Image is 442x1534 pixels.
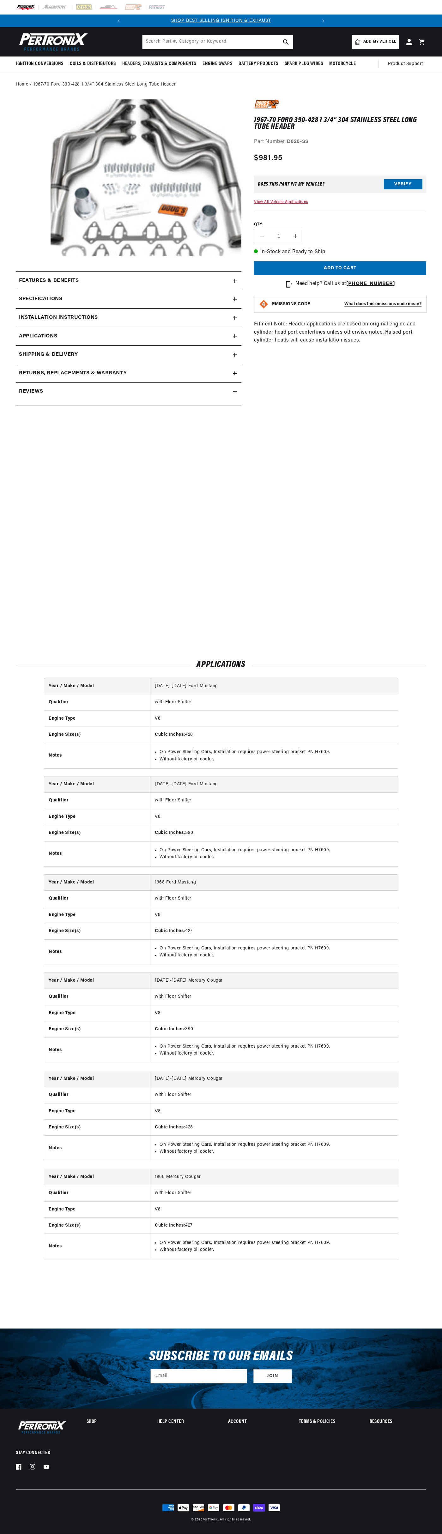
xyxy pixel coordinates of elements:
[70,61,116,67] span: Coils & Distributors
[16,290,241,308] summary: Specifications
[150,711,398,727] td: V8
[142,35,293,49] input: Search Part #, Category or Keyword
[112,15,125,27] button: Translation missing: en.sections.announcements.previous_announcement
[254,248,426,256] p: In-Stock and Ready to Ship
[19,295,62,303] h2: Specifications
[150,923,398,939] td: 427
[203,1518,218,1521] a: PerTronix
[150,1201,398,1217] td: V8
[155,929,185,933] strong: Cubic Inches:
[282,56,326,71] summary: Spark Plug Wires
[16,1450,66,1456] p: Stay Connected
[150,1185,398,1201] td: with Floor Shifter
[384,179,422,189] button: Verify
[228,1420,285,1424] summary: Account
[44,875,150,891] th: Year / Make / Model
[160,749,393,756] li: On Power Steering Cars, Installation requires power steering bracket PN H7609.
[239,61,278,67] span: Battery Products
[160,1240,393,1246] li: On Power Steering Cars, Installation requires power steering bracket PN H7609.
[44,711,150,727] th: Engine Type
[150,1169,398,1185] td: 1968 Mercury Cougar
[16,56,67,71] summary: Ignition Conversions
[254,152,282,164] span: $981.95
[150,989,398,1005] td: with Floor Shifter
[363,39,396,45] span: Add my vehicle
[44,743,150,768] th: Notes
[44,1217,150,1234] th: Engine Size(s)
[235,56,282,71] summary: Battery Products
[259,299,269,309] img: Emissions code
[155,830,185,835] strong: Cubic Inches:
[44,809,150,825] th: Engine Type
[317,15,330,27] button: Translation missing: en.sections.announcements.next_announcement
[44,1005,150,1021] th: Engine Type
[220,1518,251,1521] small: All rights reserved.
[150,891,398,907] td: with Floor Shifter
[16,81,28,88] a: Home
[44,678,150,694] th: Year / Make / Model
[44,793,150,809] th: Qualifier
[254,200,308,204] a: View All Vehicle Applications
[16,99,241,259] media-gallery: Gallery Viewer
[150,776,398,793] td: [DATE]-[DATE] Ford Mustang
[199,56,235,71] summary: Engine Swaps
[344,302,421,306] strong: What does this emissions code mean?
[150,1071,398,1087] td: [DATE]-[DATE] Mercury Cougar
[150,1005,398,1021] td: V8
[388,56,426,72] summary: Product Support
[44,973,150,989] th: Year / Make / Model
[44,825,150,841] th: Engine Size(s)
[150,973,398,989] td: [DATE]-[DATE] Mercury Cougar
[33,81,176,88] a: 1967-70 Ford 390-428 1 3/4" 304 Stainless Steel Long Tube Header
[352,35,399,49] a: Add my vehicle
[67,56,119,71] summary: Coils & Distributors
[87,1420,143,1424] h2: Shop
[272,302,310,306] strong: EMISSIONS CODE
[191,1518,219,1521] small: © 2025 .
[125,17,317,24] div: 1 of 2
[160,1246,393,1253] li: Without factory oil cooler.
[279,35,293,49] button: search button
[160,952,393,959] li: Without factory oil cooler.
[254,117,426,130] h1: 1967-70 Ford 390-428 1 3/4" 304 Stainless Steel Long Tube Header
[160,847,393,854] li: On Power Steering Cars, Installation requires power steering bracket PN H7609.
[157,1420,214,1424] summary: Help Center
[160,854,393,861] li: Without factory oil cooler.
[16,1420,66,1435] img: Pertronix
[44,694,150,711] th: Qualifier
[160,1141,393,1148] li: On Power Steering Cars, Installation requires power steering bracket PN H7609.
[19,388,43,396] h2: Reviews
[299,1420,355,1424] summary: Terms & policies
[16,31,88,53] img: Pertronix
[44,1038,150,1063] th: Notes
[160,1043,393,1050] li: On Power Steering Cars, Installation requires power steering bracket PN H7609.
[287,139,309,144] strong: D626-SS
[44,891,150,907] th: Qualifier
[16,327,241,346] a: Applications
[44,939,150,965] th: Notes
[155,1125,185,1130] strong: Cubic Inches:
[44,727,150,743] th: Engine Size(s)
[44,1120,150,1136] th: Engine Size(s)
[44,1185,150,1201] th: Qualifier
[254,99,426,437] div: Fitment Note: Header applications are based on original engine and cylinder head port centerlines...
[44,776,150,793] th: Year / Make / Model
[16,383,241,401] summary: Reviews
[346,281,395,286] strong: [PHONE_NUMBER]
[150,694,398,711] td: with Floor Shifter
[16,61,64,67] span: Ignition Conversions
[16,364,241,383] summary: Returns, Replacements & Warranty
[16,81,426,88] nav: breadcrumbs
[149,1351,293,1363] h3: Subscribe to our emails
[150,1087,398,1103] td: with Floor Shifter
[19,277,79,285] h2: Features & Benefits
[150,907,398,923] td: V8
[44,841,150,866] th: Notes
[122,61,196,67] span: Headers, Exhausts & Components
[160,1050,393,1057] li: Without factory oil cooler.
[44,1234,150,1259] th: Notes
[160,1148,393,1155] li: Without factory oil cooler.
[160,756,393,763] li: Without factory oil cooler.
